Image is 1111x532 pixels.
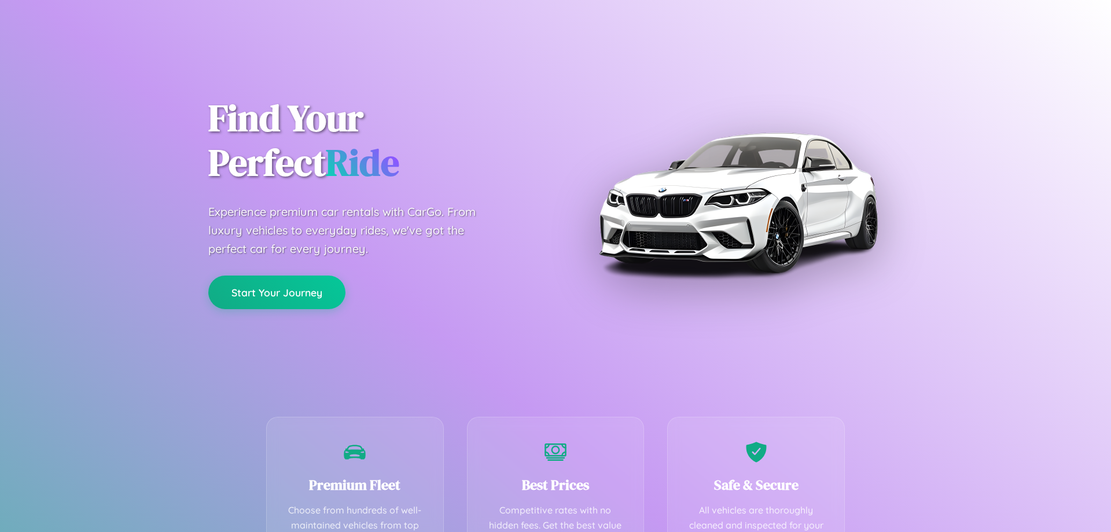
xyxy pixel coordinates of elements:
[485,475,627,494] h3: Best Prices
[208,203,498,258] p: Experience premium car rentals with CarGo. From luxury vehicles to everyday rides, we've got the ...
[326,137,399,188] span: Ride
[208,96,538,185] h1: Find Your Perfect
[208,276,345,309] button: Start Your Journey
[593,58,882,347] img: Premium BMW car rental vehicle
[284,475,426,494] h3: Premium Fleet
[685,475,827,494] h3: Safe & Secure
